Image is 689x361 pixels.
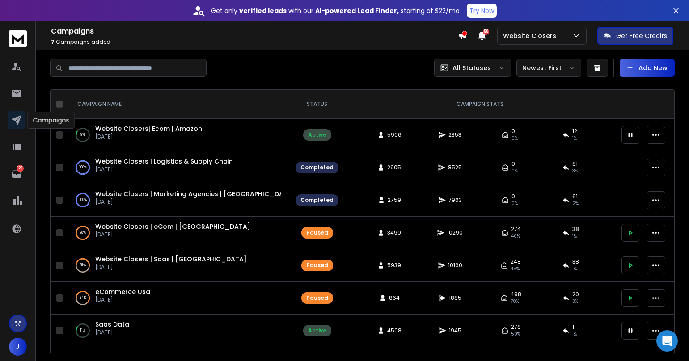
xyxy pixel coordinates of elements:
span: 2759 [388,197,401,204]
span: 4508 [387,327,402,334]
span: 38 [572,258,579,265]
div: Active [308,131,326,139]
span: 0 [511,193,515,200]
td: 100%Website Closers | Marketing Agencies | [GEOGRAPHIC_DATA][DATE] [67,184,290,217]
span: 1885 [449,294,461,302]
span: 50 % [511,331,520,338]
td: 100%Website Closers | Logistics & Supply Chain[DATE] [67,151,290,184]
div: Completed [300,164,334,171]
p: 9 % [80,130,85,139]
div: Active [308,327,326,334]
p: Website Closers [503,31,560,40]
span: 38 [572,226,579,233]
span: 0% [511,168,518,175]
td: 11%Saas Data[DATE] [67,315,290,347]
th: CAMPAIGN NAME [67,90,290,119]
span: 1 % [572,265,577,273]
button: J [9,338,27,356]
p: 100 % [79,196,87,205]
button: Try Now [467,4,497,18]
p: Try Now [469,6,494,15]
a: Website Closers | Saas | [GEOGRAPHIC_DATA] [95,255,247,264]
p: [DATE] [95,296,150,303]
p: 100 % [79,163,87,172]
a: Website Closers | Logistics & Supply Chain [95,157,233,166]
a: Website Closers| Ecom | Amazon [95,124,202,133]
span: 3 % [572,298,578,305]
span: 488 [511,291,521,298]
span: 0 [511,128,515,135]
span: 3490 [387,229,401,236]
div: Paused [306,262,328,269]
span: 3 % [572,168,578,175]
span: 10290 [447,229,463,236]
button: Newest First [516,59,581,77]
span: 12 [572,128,577,135]
p: [DATE] [95,166,233,173]
span: 864 [389,294,400,302]
span: 8525 [448,164,462,171]
span: 1945 [449,327,461,334]
span: 20 [572,291,579,298]
span: 5906 [387,131,402,139]
span: 7963 [448,197,462,204]
td: 98%Website Closers | eCom | [GEOGRAPHIC_DATA][DATE] [67,217,290,249]
span: 248 [511,258,521,265]
div: Campaigns [27,112,75,129]
a: Website Closers | eCom | [GEOGRAPHIC_DATA] [95,222,250,231]
p: Campaigns added [51,38,458,46]
span: 10160 [448,262,462,269]
span: 1 % [572,135,577,142]
div: Open Intercom Messenger [656,330,678,352]
span: 2905 [387,164,401,171]
span: 61 [572,193,578,200]
p: 64 % [80,294,86,302]
span: 274 [511,226,521,233]
span: 2 % [572,200,579,207]
span: 0% [511,200,518,207]
p: [DATE] [95,133,202,140]
div: Paused [306,229,328,236]
a: Website Closers | Marketing Agencies | [GEOGRAPHIC_DATA] [95,189,295,198]
img: logo [9,30,27,47]
th: STATUS [290,90,344,119]
span: 1 % [572,233,577,240]
p: [DATE] [95,231,250,238]
span: 5939 [387,262,401,269]
strong: AI-powered Lead Finder, [315,6,399,15]
h1: Campaigns [51,26,458,37]
span: 40 % [511,233,520,240]
div: Paused [306,294,328,302]
span: 11 [572,323,576,331]
th: CAMPAIGN STATS [344,90,616,119]
a: 120 [8,165,25,183]
p: 98 % [80,228,86,237]
span: 2353 [448,131,461,139]
p: [DATE] [95,264,247,271]
span: 0% [511,135,518,142]
a: Saas Data [95,320,129,329]
a: eCommerce Usa [95,287,150,296]
span: 0 [511,160,515,168]
button: Get Free Credits [597,27,673,45]
p: 51 % [80,261,86,270]
p: 11 % [80,326,85,335]
p: [DATE] [95,198,281,206]
div: Completed [300,197,334,204]
td: 64%eCommerce Usa[DATE] [67,282,290,315]
span: 7 [51,38,55,46]
p: Get Free Credits [616,31,667,40]
td: 51%Website Closers | Saas | [GEOGRAPHIC_DATA][DATE] [67,249,290,282]
p: All Statuses [452,63,491,72]
span: 45 % [511,265,520,273]
span: 81 [572,160,578,168]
